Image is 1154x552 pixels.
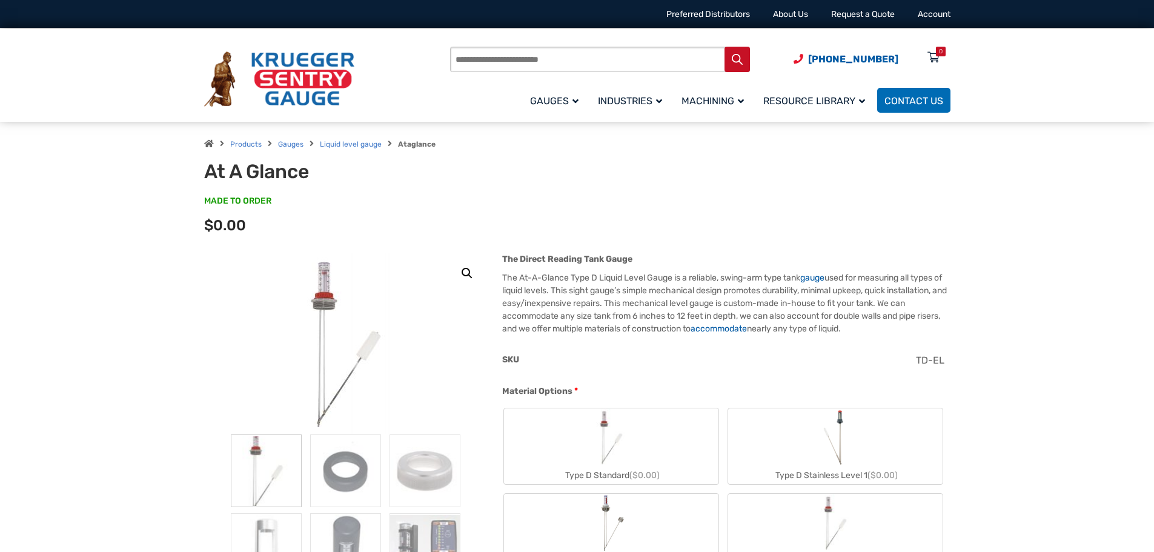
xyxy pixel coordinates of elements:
[867,470,898,481] span: ($0.00)
[773,9,808,19] a: About Us
[728,467,943,484] div: Type D Stainless Level 1
[504,408,718,484] label: Type D Standard
[502,271,950,335] p: The At-A-Glance Type D Liquid Level Gauge is a reliable, swing-arm type tank used for measuring a...
[728,408,943,484] label: Type D Stainless Level 1
[794,52,898,67] a: Phone Number (920) 434-8860
[523,86,591,115] a: Gauges
[390,434,460,507] img: At A Glance - Image 3
[819,408,851,467] img: Chemical Sight Gauge
[310,434,381,507] img: At A Glance - Image 2
[808,53,898,65] span: [PHONE_NUMBER]
[398,140,436,148] strong: Ataglance
[877,88,950,113] a: Contact Us
[918,9,950,19] a: Account
[456,262,478,284] a: View full-screen image gallery
[591,86,674,115] a: Industries
[800,273,824,283] a: gauge
[884,95,943,107] span: Contact Us
[502,354,519,365] span: SKU
[666,9,750,19] a: Preferred Distributors
[681,95,744,107] span: Machining
[691,324,747,334] a: accommodate
[278,140,303,148] a: Gauges
[916,354,944,366] span: TD-EL
[530,95,579,107] span: Gauges
[273,253,419,434] img: At A Glance
[231,434,302,507] img: At A Glance
[939,47,943,56] div: 0
[502,254,632,264] strong: The Direct Reading Tank Gauge
[574,385,578,397] abbr: required
[204,52,354,107] img: Krueger Sentry Gauge
[831,9,895,19] a: Request a Quote
[204,217,246,234] span: $0.00
[502,386,572,396] span: Material Options
[674,86,756,115] a: Machining
[504,467,718,484] div: Type D Standard
[204,195,271,207] span: MADE TO ORDER
[320,140,382,148] a: Liquid level gauge
[756,86,877,115] a: Resource Library
[230,140,262,148] a: Products
[204,160,503,183] h1: At A Glance
[763,95,865,107] span: Resource Library
[598,95,662,107] span: Industries
[629,470,660,481] span: ($0.00)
